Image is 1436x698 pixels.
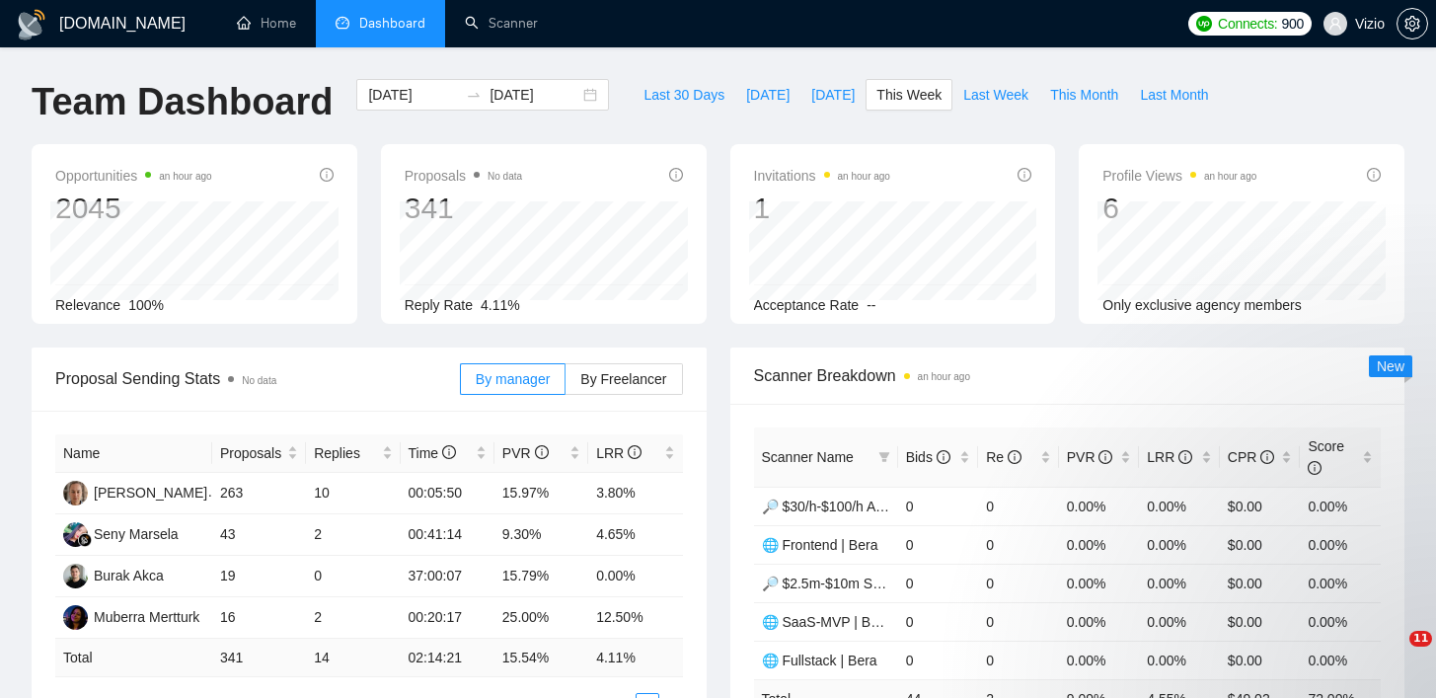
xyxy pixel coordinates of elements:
span: info-circle [1308,461,1322,475]
td: 0.00% [588,556,682,597]
span: This Month [1050,84,1118,106]
td: 25.00% [494,597,588,639]
td: 00:20:17 [401,597,494,639]
span: info-circle [1098,450,1112,464]
span: info-circle [535,445,549,459]
span: No data [488,171,522,182]
span: Connects: [1218,13,1277,35]
span: This Week [876,84,942,106]
button: Last Week [952,79,1039,111]
td: 0 [898,564,979,602]
td: 0 [898,641,979,679]
td: 00:41:14 [401,514,494,556]
img: gigradar-bm.png [78,533,92,547]
td: 0 [306,556,400,597]
img: SM [63,522,88,547]
td: 0 [898,525,979,564]
th: Proposals [212,434,306,473]
td: 0.00% [1139,487,1220,525]
span: info-circle [669,168,683,182]
td: 19 [212,556,306,597]
div: [PERSON_NAME] [94,482,207,504]
button: This Week [866,79,952,111]
td: 4.65% [588,514,682,556]
time: an hour ago [838,171,890,182]
a: searchScanner [465,15,538,32]
span: user [1328,17,1342,31]
span: Dashboard [359,15,425,32]
td: 02:14:21 [401,639,494,677]
input: Start date [368,84,458,106]
td: 2 [306,514,400,556]
span: Last 30 Days [643,84,724,106]
img: BA [63,564,88,588]
span: info-circle [1018,168,1031,182]
span: info-circle [442,445,456,459]
span: Replies [314,442,377,464]
time: an hour ago [1204,171,1256,182]
div: 2045 [55,190,212,227]
th: Name [55,434,212,473]
td: 0.00% [1300,487,1381,525]
span: No data [242,375,276,386]
td: 0.00% [1139,641,1220,679]
td: 15.97% [494,473,588,514]
span: setting [1398,16,1427,32]
span: info-circle [1178,450,1192,464]
span: Relevance [55,297,120,313]
span: Time [409,445,456,461]
span: -- [867,297,875,313]
span: Proposals [405,164,522,188]
time: an hour ago [159,171,211,182]
span: Proposal Sending Stats [55,366,460,391]
th: Replies [306,434,400,473]
div: Seny Marsela [94,523,179,545]
td: $0.00 [1220,641,1301,679]
button: Last Month [1129,79,1219,111]
div: 341 [405,190,522,227]
span: LRR [1147,449,1192,465]
td: 341 [212,639,306,677]
a: MMMuberra Mertturk [63,608,199,624]
td: 3.80% [588,473,682,514]
img: MM [63,605,88,630]
td: 43 [212,514,306,556]
td: 263 [212,473,306,514]
span: Profile Views [1102,164,1256,188]
td: 0 [898,602,979,641]
button: Last 30 Days [633,79,735,111]
td: 0 [978,602,1059,641]
span: 900 [1281,13,1303,35]
div: 1 [754,190,890,227]
span: Bids [906,449,950,465]
button: [DATE] [800,79,866,111]
span: By Freelancer [580,371,666,387]
span: info-circle [1260,450,1274,464]
td: 12.50% [588,597,682,639]
td: Total [55,639,212,677]
span: Opportunities [55,164,212,188]
td: 0 [898,487,979,525]
td: 0 [978,487,1059,525]
td: 15.79% [494,556,588,597]
span: Acceptance Rate [754,297,860,313]
div: Muberra Mertturk [94,606,199,628]
td: 0.00% [1300,641,1381,679]
span: info-circle [628,445,642,459]
td: 9.30% [494,514,588,556]
span: Last Month [1140,84,1208,106]
span: filter [874,442,894,472]
a: BABurak Akca [63,567,164,582]
td: 15.54 % [494,639,588,677]
button: [DATE] [735,79,800,111]
input: End date [490,84,579,106]
iframe: Intercom live chat [1369,631,1416,678]
span: swap-right [466,87,482,103]
a: 🌐 Frontend | Bera [762,537,878,553]
span: Re [986,449,1021,465]
span: info-circle [1008,450,1021,464]
span: Reply Rate [405,297,473,313]
a: homeHome [237,15,296,32]
span: info-circle [937,450,950,464]
img: SK [63,481,88,505]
